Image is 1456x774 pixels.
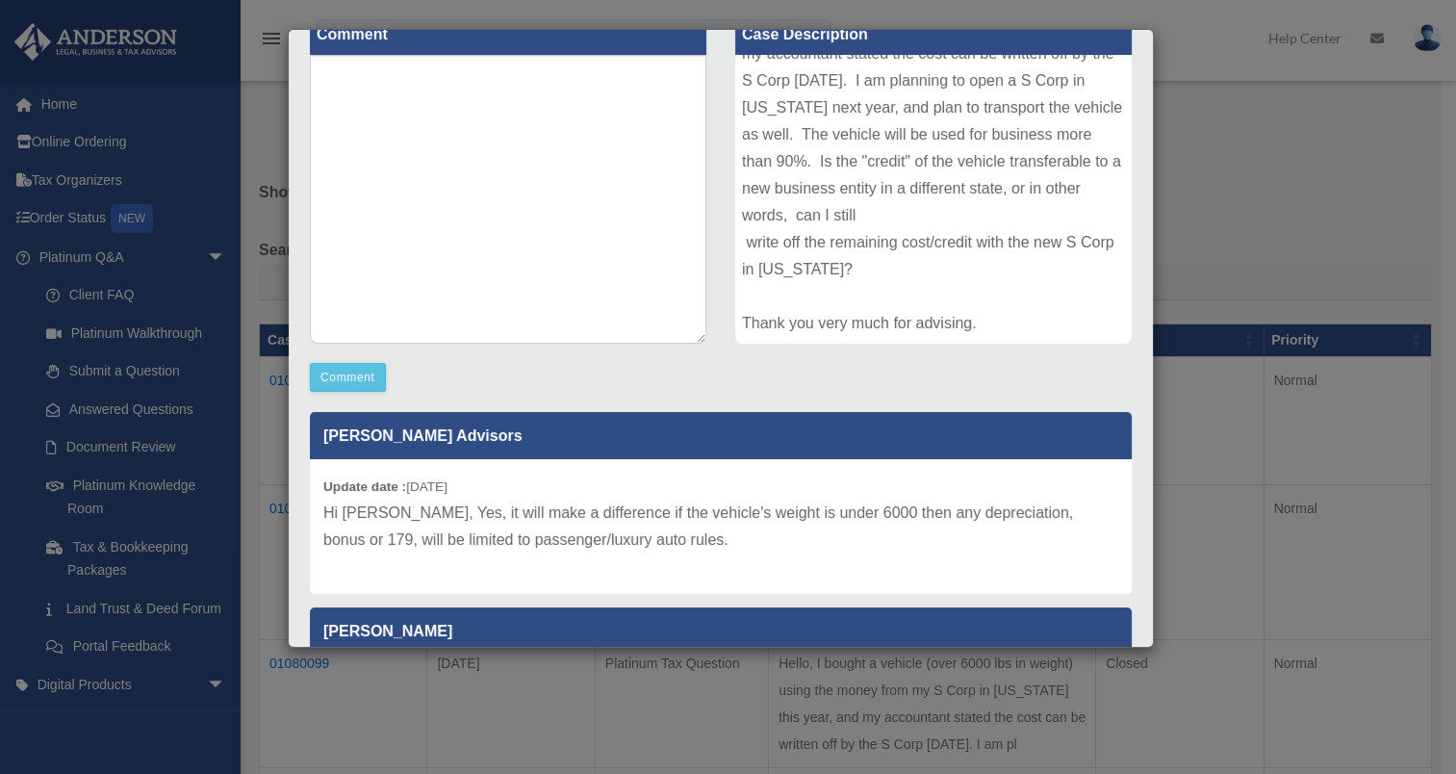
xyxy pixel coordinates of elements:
label: Case Description [735,14,1132,55]
b: Update date : [323,479,406,494]
label: Comment [310,14,706,55]
small: [DATE] [323,479,447,494]
p: Hi [PERSON_NAME], Yes, it will make a difference if the vehicle's weight is under 6000 then any d... [323,500,1118,554]
button: Comment [310,363,386,392]
p: [PERSON_NAME] [310,607,1132,655]
p: [PERSON_NAME] Advisors [310,412,1132,459]
div: Hello, I bought a vehicle (over 6000 lbs in weight) using the money from my S Corp in [US_STATE] ... [735,55,1132,344]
